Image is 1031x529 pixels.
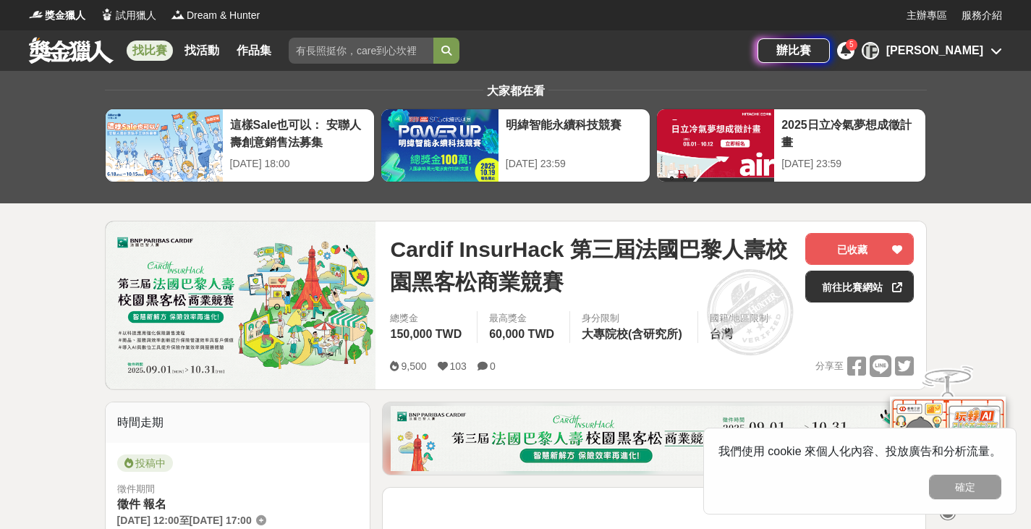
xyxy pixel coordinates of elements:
[179,515,190,526] span: 至
[401,360,426,372] span: 9,500
[718,445,1001,457] span: 我們使用 cookie 來個人化內容、投放廣告和分析流量。
[116,8,156,23] span: 試用獵人
[490,360,496,372] span: 0
[849,41,854,48] span: 5
[390,311,465,326] span: 總獎金
[582,328,682,340] span: 大專院校(含研究所)
[230,156,367,172] div: [DATE] 18:00
[106,221,376,389] img: Cover Image
[781,117,918,149] div: 2025日立冷氣夢想成徵計畫
[582,311,686,326] div: 身分限制
[105,109,375,182] a: 這樣Sale也可以： 安聯人壽創意銷售法募集[DATE] 18:00
[781,156,918,172] div: [DATE] 23:59
[710,328,733,340] span: 台灣
[190,515,252,526] span: [DATE] 17:00
[962,8,1002,23] a: 服務介紹
[815,355,844,377] span: 分享至
[805,271,914,302] a: 前往比賽網站
[886,42,983,59] div: [PERSON_NAME]
[117,498,166,510] span: 徵件 報名
[907,8,947,23] a: 主辦專區
[179,41,225,61] a: 找活動
[117,483,155,494] span: 徵件期間
[230,117,367,149] div: 這樣Sale也可以： 安聯人壽創意銷售法募集
[45,8,85,23] span: 獎金獵人
[231,41,277,61] a: 作品集
[890,397,1006,493] img: d2146d9a-e6f6-4337-9592-8cefde37ba6b.png
[381,109,650,182] a: 明緯智能永續科技競賽[DATE] 23:59
[100,7,114,22] img: Logo
[656,109,926,182] a: 2025日立冷氣夢想成徵計畫[DATE] 23:59
[483,85,548,97] span: 大家都在看
[100,8,156,23] a: Logo試用獵人
[289,38,433,64] input: 有長照挺你，care到心坎裡！青春出手，拍出照顧 影音徵件活動
[171,8,260,23] a: LogoDream & Hunter
[506,117,642,149] div: 明緯智能永續科技競賽
[117,515,179,526] span: [DATE] 12:00
[805,233,914,265] button: 已收藏
[391,406,917,471] img: 331336aa-f601-432f-a281-8c17b531526f.png
[29,8,85,23] a: Logo獎金獵人
[929,475,1001,499] button: 確定
[390,233,794,298] span: Cardif InsurHack 第三屆法國巴黎人壽校園黑客松商業競賽
[171,7,185,22] img: Logo
[390,328,462,340] span: 150,000 TWD
[450,360,467,372] span: 103
[862,42,879,59] div: [PERSON_NAME]
[489,328,554,340] span: 60,000 TWD
[127,41,173,61] a: 找比賽
[106,402,370,443] div: 時間走期
[187,8,260,23] span: Dream & Hunter
[489,311,558,326] span: 最高獎金
[758,38,830,63] a: 辦比賽
[117,454,173,472] span: 投稿中
[506,156,642,172] div: [DATE] 23:59
[29,7,43,22] img: Logo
